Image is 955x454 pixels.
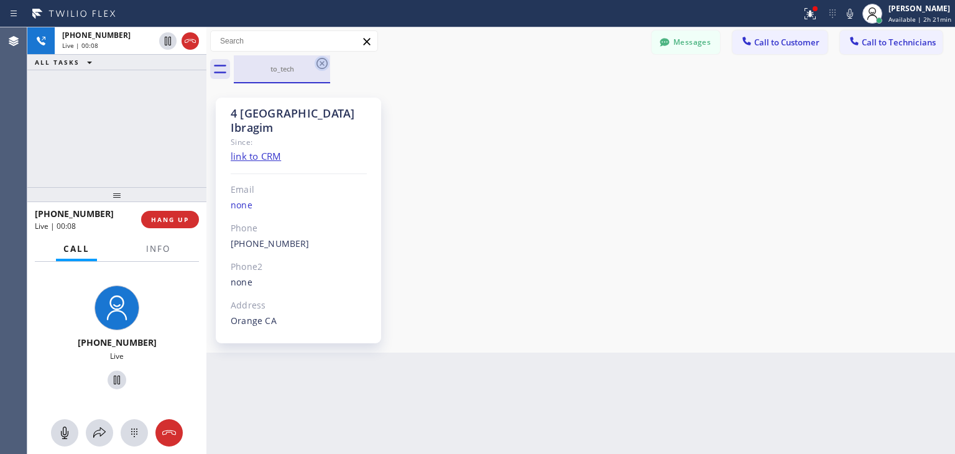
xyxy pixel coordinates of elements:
span: Live [110,351,124,361]
a: [PHONE_NUMBER] [231,238,310,249]
button: Messages [652,30,720,54]
div: Phone2 [231,260,367,274]
button: Call to Technicians [840,30,943,54]
button: Open directory [86,419,113,447]
div: none [231,276,367,290]
span: Call to Technicians [862,37,936,48]
button: Hold Customer [108,371,126,389]
span: Info [146,243,170,254]
button: Mute [51,419,78,447]
div: [PERSON_NAME] [888,3,951,14]
span: [PHONE_NUMBER] [62,30,131,40]
button: Hang up [155,419,183,447]
button: Hang up [182,32,199,50]
button: Call to Customer [732,30,828,54]
div: 4 [GEOGRAPHIC_DATA] Ibragim [231,106,367,135]
span: HANG UP [151,215,189,224]
span: Call [63,243,90,254]
div: none [231,198,367,213]
button: ALL TASKS [27,55,104,70]
span: [PHONE_NUMBER] [35,208,114,220]
button: Info [139,237,178,261]
span: [PHONE_NUMBER] [78,336,157,348]
div: Since: [231,135,367,149]
span: ALL TASKS [35,58,80,67]
button: Open dialpad [121,419,148,447]
div: to_tech [235,64,329,73]
button: Hold Customer [159,32,177,50]
button: Call [56,237,97,261]
span: Available | 2h 21min [888,15,951,24]
a: link to CRM [231,150,281,162]
span: Call to Customer [754,37,819,48]
span: Live | 00:08 [62,41,98,50]
input: Search [211,31,377,51]
button: HANG UP [141,211,199,228]
div: Address [231,299,367,313]
span: Live | 00:08 [35,221,76,231]
div: Phone [231,221,367,236]
div: Orange CA [231,314,367,328]
div: Email [231,183,367,197]
button: Mute [841,5,859,22]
